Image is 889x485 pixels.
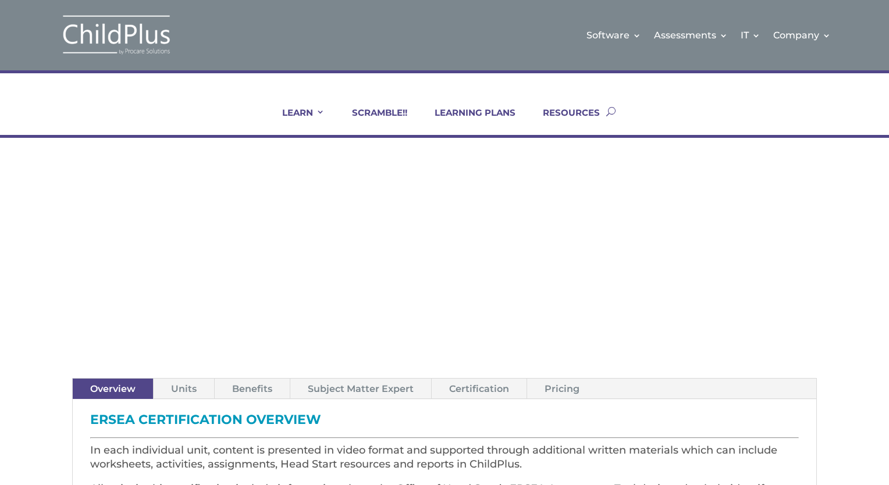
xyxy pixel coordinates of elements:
[420,107,515,135] a: LEARNING PLANS
[215,379,290,399] a: Benefits
[586,12,641,59] a: Software
[73,379,153,399] a: Overview
[337,107,407,135] a: SCRAMBLE!!
[432,379,527,399] a: Certification
[528,107,600,135] a: RESOURCES
[90,444,777,470] span: In each individual unit, content is presented in video format and supported through additional wr...
[290,379,431,399] a: Subject Matter Expert
[90,413,799,432] h3: ERSEA Certification Overview
[154,379,214,399] a: Units
[527,379,597,399] a: Pricing
[268,107,325,135] a: LEARN
[773,12,831,59] a: Company
[741,12,760,59] a: IT
[654,12,728,59] a: Assessments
